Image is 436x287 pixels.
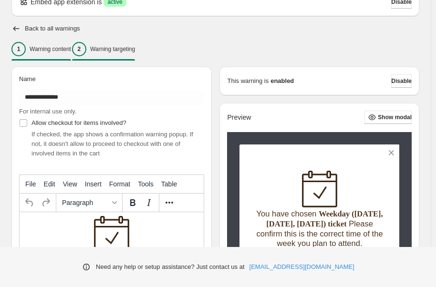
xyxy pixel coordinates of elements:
p: Warning content [30,45,71,53]
button: Italic [141,195,157,211]
span: Table [161,180,177,188]
iframe: Rich Text Area [20,212,204,261]
p: This warning is [227,76,269,86]
span: Insert [85,180,102,188]
span: Allow checkout for items involved? [31,119,126,126]
button: Show modal [364,111,412,124]
button: Formats [58,195,120,211]
span: Tools [138,180,154,188]
div: 2 [72,42,86,56]
button: Bold [125,195,141,211]
strong: enabled [270,76,294,86]
span: For internal use only. [19,108,76,115]
p: Warning targeting [90,45,135,53]
span: Name [19,75,36,82]
span: Format [109,180,130,188]
span: File [25,180,36,188]
span: Weekday ([DATE], [DATE], [DATE]) ticket [266,209,383,228]
h2: Back to all warnings [25,25,80,32]
span: Please confirm this is the correct time of the week you plan to attend. [257,219,383,247]
span: Disable [391,77,412,85]
span: Edit [44,180,55,188]
body: Rich Text Area. Press ALT-0 for help. [4,4,180,68]
button: 1Warning content [11,39,71,59]
button: Undo [21,195,38,211]
button: More... [161,195,177,211]
button: 2Warning targeting [72,39,135,59]
button: Disable [391,74,412,88]
h2: Preview [227,113,251,122]
div: 1 [11,42,26,56]
span: If checked, the app shows a confirmation warning popup. If not, it doesn't allow to proceed to ch... [31,131,193,157]
button: Redo [38,195,54,211]
a: [EMAIL_ADDRESS][DOMAIN_NAME] [249,262,354,272]
span: You have chosen [257,209,317,218]
span: Paragraph [62,199,109,206]
span: Show modal [378,113,412,121]
span: View [63,180,77,188]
